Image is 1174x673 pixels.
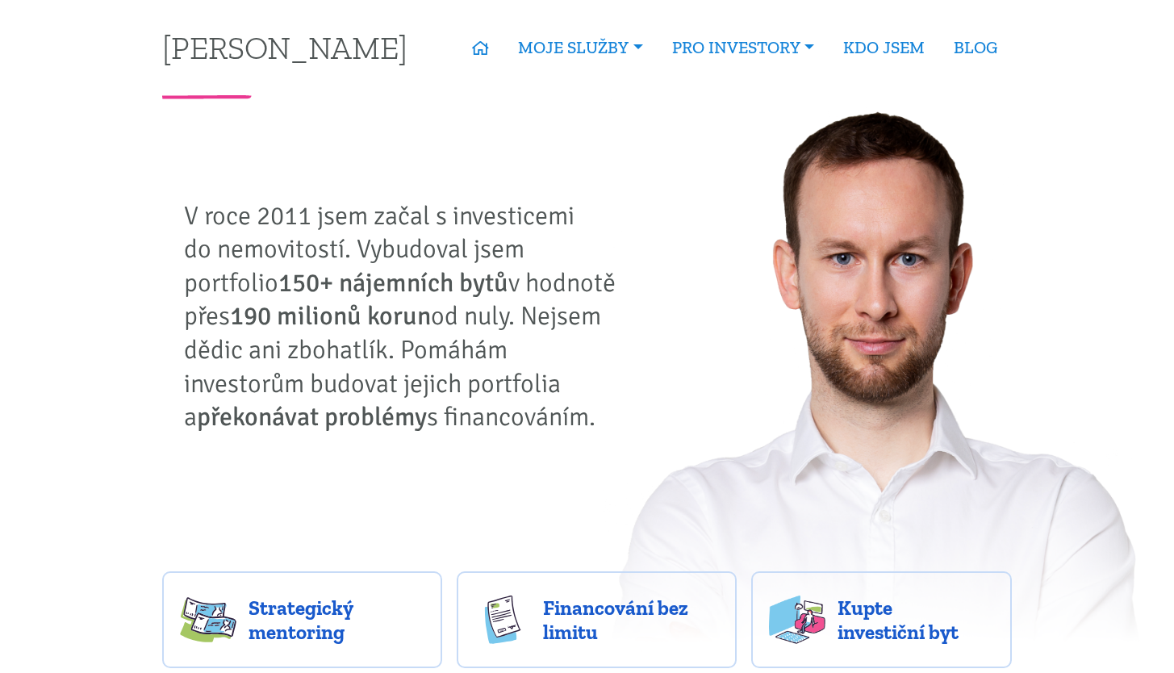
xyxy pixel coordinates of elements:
[184,199,628,434] p: V roce 2011 jsem začal s investicemi do nemovitostí. Vybudoval jsem portfolio v hodnotě přes od n...
[503,29,657,66] a: MOJE SLUŽBY
[939,29,1012,66] a: BLOG
[658,29,829,66] a: PRO INVESTORY
[278,267,508,299] strong: 150+ nájemních bytů
[769,596,825,644] img: flats
[162,571,442,668] a: Strategický mentoring
[543,596,719,644] span: Financování bez limitu
[180,596,236,644] img: strategy
[751,571,1012,668] a: Kupte investiční byt
[162,31,407,63] a: [PERSON_NAME]
[474,596,531,644] img: finance
[838,596,994,644] span: Kupte investiční byt
[249,596,424,644] span: Strategický mentoring
[230,300,431,332] strong: 190 milionů korun
[829,29,939,66] a: KDO JSEM
[457,571,737,668] a: Financování bez limitu
[197,401,427,433] strong: překonávat problémy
